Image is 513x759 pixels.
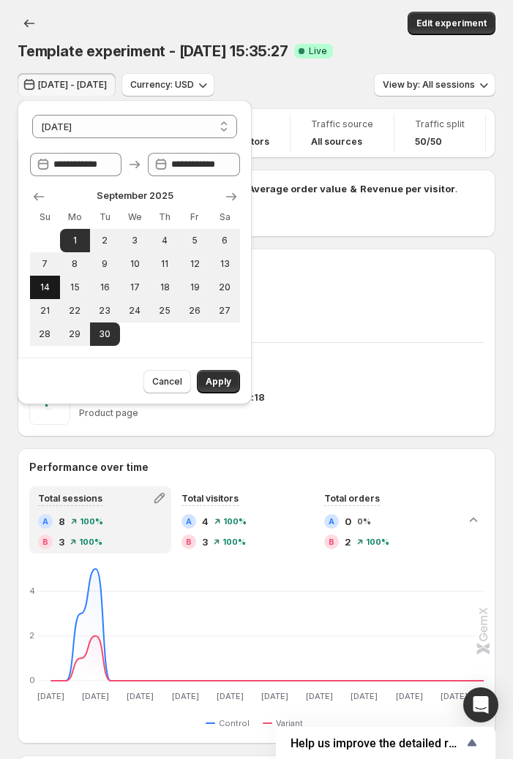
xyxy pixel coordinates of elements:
button: Sunday September 14 2025 [30,276,60,299]
span: 27 [216,305,234,317]
span: 28 [36,328,54,340]
text: [DATE] [127,691,154,701]
h2: A [329,517,334,526]
button: Show previous month, August 2025 [27,185,50,208]
a: Traffic split50/50 [415,117,465,149]
text: [DATE] [306,691,333,701]
span: Live [309,45,327,57]
span: Traffic split [415,118,465,130]
a: Traffic sourceAll sources [311,117,373,149]
th: Tuesday [90,205,120,229]
text: [DATE] [351,691,378,701]
span: 14 [36,282,54,293]
span: Fr [186,211,204,223]
span: 100% [223,517,247,526]
button: Thursday September 11 2025 [150,252,180,276]
span: 13 [216,258,234,270]
span: 2 [345,535,351,549]
button: Thursday September 25 2025 [150,299,180,322]
span: We [126,211,144,223]
button: [DATE] - [DATE] [18,73,116,97]
text: [DATE] [396,691,423,701]
div: Open Intercom Messenger [463,687,498,722]
p: Product page [79,313,484,325]
span: Apply [206,376,231,388]
strong: & [350,183,357,195]
text: [DATE] [261,691,288,701]
button: Friday September 19 2025 [180,276,210,299]
button: Apply [197,370,240,393]
span: Su [36,211,54,223]
th: Friday [180,205,210,229]
span: 22 [66,305,84,317]
button: Saturday September 13 2025 [210,252,240,276]
span: 15 [66,282,84,293]
button: Wednesday September 3 2025 [120,229,150,252]
span: Cancel [152,376,182,388]
span: 29 [66,328,84,340]
span: 6 [216,235,234,246]
th: Sunday [30,205,60,229]
h2: A [42,517,48,526]
h2: A [186,517,192,526]
span: 16 [96,282,114,293]
text: 4 [29,586,35,596]
span: 100% [80,517,103,526]
span: 0% [357,517,371,526]
span: 10 [126,258,144,270]
button: Sunday September 7 2025 [30,252,60,276]
span: Help us improve the detailed report for A/B campaigns [291,736,463,750]
span: Tu [96,211,114,223]
button: Cancel [143,370,191,393]
span: 20 [216,282,234,293]
button: End of range Tuesday September 30 2025 [90,322,120,346]
span: 30 [96,328,114,340]
button: Tuesday September 9 2025 [90,252,120,276]
span: 21 [36,305,54,317]
button: Monday September 29 2025 [60,322,90,346]
button: Tuesday September 2 2025 [90,229,120,252]
button: Wednesday September 10 2025 [120,252,150,276]
span: Currency: USD [130,79,194,91]
strong: Average order value [248,183,347,195]
text: [DATE] [441,691,468,701]
span: 1 [66,235,84,246]
button: Back [18,12,41,35]
button: Saturday September 20 2025 [210,276,240,299]
button: Thursday September 18 2025 [150,276,180,299]
span: 8 [59,514,65,529]
span: Total orders [324,493,380,504]
button: Friday September 5 2025 [180,229,210,252]
button: Currency: USD [121,73,214,97]
text: [DATE] [82,691,109,701]
button: Wednesday September 17 2025 [120,276,150,299]
span: group wins on . [61,183,457,195]
button: Tuesday September 16 2025 [90,276,120,299]
th: Monday [60,205,90,229]
button: Sunday September 28 2025 [30,322,60,346]
button: Sunday September 21 2025 [30,299,60,322]
h2: Performance over time [29,460,484,475]
h4: All sources [311,136,362,148]
span: 5 [186,235,204,246]
button: View by: All sessions [374,73,495,97]
span: 100% [79,537,102,546]
strong: Revenue per visitor [360,183,455,195]
button: Wednesday September 24 2025 [120,299,150,322]
button: Monday September 8 2025 [60,252,90,276]
button: Collapse chart [462,508,485,532]
button: Edit experiment [408,12,495,35]
button: Saturday September 6 2025 [210,229,240,252]
span: 3 [59,535,64,549]
h2: B [42,537,48,546]
h2: B [186,537,192,546]
span: 23 [96,305,114,317]
button: Saturday September 27 2025 [210,299,240,322]
span: Variant [276,717,303,729]
span: 100% [366,537,389,546]
span: 0 [345,514,351,529]
span: 11 [156,258,174,270]
span: Template experiment - [DATE] 15:35:27 [18,42,288,60]
th: Wednesday [120,205,150,229]
span: Traffic source [311,118,373,130]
